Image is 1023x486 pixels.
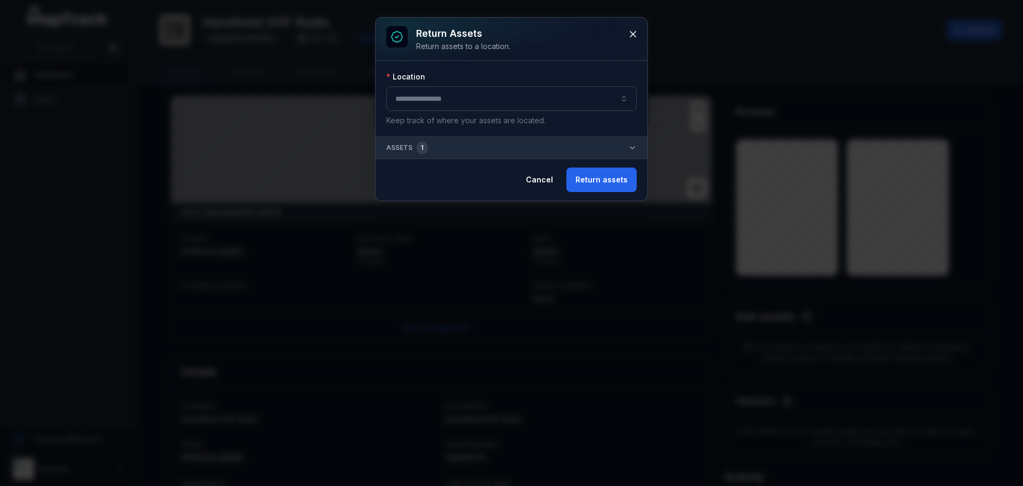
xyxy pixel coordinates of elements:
label: Location [386,71,425,82]
button: Cancel [517,168,562,192]
button: Return assets [566,168,637,192]
h3: Return assets [416,26,510,41]
button: Assets1 [376,137,647,158]
div: Return assets to a location. [416,41,510,52]
span: Assets [386,141,428,154]
p: Keep track of where your assets are located. [386,115,637,126]
div: 1 [417,141,428,154]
